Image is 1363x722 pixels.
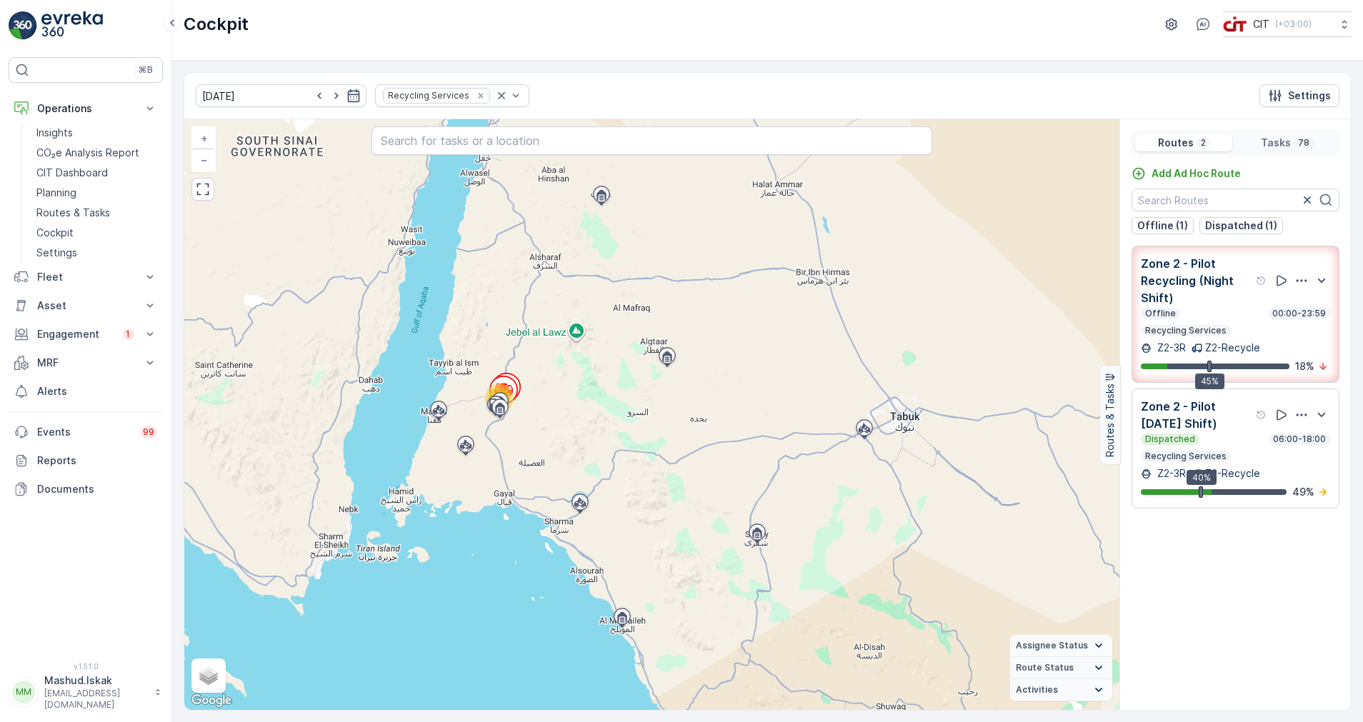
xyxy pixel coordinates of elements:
a: Open this area in Google Maps (opens a new window) [188,691,235,710]
p: Add Ad Hoc Route [1152,166,1241,181]
div: Help Tooltip Icon [1256,409,1267,421]
a: Insights [31,123,163,143]
button: Operations [9,94,163,123]
p: Fleet [37,270,134,284]
a: Layers [193,660,224,691]
p: Recycling Services [1144,451,1228,462]
button: Asset [9,291,163,320]
span: − [201,154,208,166]
p: 49 % [1292,485,1314,499]
button: CIT(+03:00) [1223,11,1352,37]
a: CO₂e Analysis Report [31,143,163,163]
span: Route Status [1016,662,1074,673]
p: Dispatched (1) [1205,219,1277,233]
p: Tasks [1261,136,1291,150]
div: Help Tooltip Icon [1256,275,1267,286]
p: Mashud.Iskak [44,673,147,688]
button: Fleet [9,263,163,291]
p: Zone 2 - Pilot Recycling (Night Shift) [1141,255,1253,306]
a: Routes & Tasks [31,203,163,223]
a: Alerts [9,377,163,406]
p: Operations [37,101,134,116]
a: Cockpit [31,223,163,243]
p: Dispatched [1144,433,1197,445]
input: Search Routes [1132,189,1339,211]
p: Routes & Tasks [1103,383,1117,457]
p: Documents [37,482,157,496]
p: ( +03:00 ) [1275,19,1312,30]
p: CO₂e Analysis Report [36,146,139,160]
p: 00:00-23:59 [1271,308,1327,319]
div: 78 [485,383,514,412]
p: Reports [37,453,157,468]
p: 78 [1297,137,1311,149]
p: 18 % [1295,359,1314,373]
p: Zone 2 - Pilot [DATE] Shift) [1141,398,1253,432]
button: Offline (1) [1132,217,1194,234]
p: Z2-Recycle [1205,341,1260,355]
p: 1 [126,329,131,340]
a: Planning [31,183,163,203]
p: Routes & Tasks [36,206,110,220]
div: 40% [1187,470,1217,486]
p: Z2-3R [1154,341,1186,355]
a: Documents [9,475,163,503]
p: Offline (1) [1137,219,1188,233]
p: CIT Dashboard [36,166,108,180]
p: MRF [37,356,134,370]
summary: Activities [1010,679,1112,701]
img: Google [188,691,235,710]
a: Zoom In [193,128,214,149]
p: Engagement [37,327,114,341]
button: Settings [1259,84,1339,107]
button: Dispatched (1) [1199,217,1283,234]
input: dd/mm/yyyy [196,84,366,107]
p: 99 [143,426,154,438]
div: Remove Recycling Services [473,90,489,101]
p: Z2-Recycle [1205,466,1260,481]
p: ⌘B [139,64,153,76]
p: Recycling Services [1144,325,1228,336]
p: Settings [36,246,77,260]
input: Search for tasks or a location [371,126,932,155]
p: Planning [36,186,76,200]
p: 06:00-18:00 [1272,433,1327,445]
p: Routes [1158,136,1194,150]
a: Zoom Out [193,149,214,171]
a: Settings [31,243,163,263]
a: CIT Dashboard [31,163,163,183]
img: logo [9,11,37,40]
p: Cockpit [184,13,249,36]
button: MRF [9,349,163,377]
p: Settings [1288,89,1331,103]
p: 2 [1199,137,1207,149]
p: Asset [37,299,134,313]
p: Events [37,425,131,439]
span: Activities [1016,684,1058,696]
img: logo_light-DOdMpM7g.png [41,11,103,40]
a: Reports [9,446,163,475]
p: Cockpit [36,226,74,240]
summary: Assignee Status [1010,635,1112,657]
p: CIT [1253,17,1269,31]
img: cit-logo_pOk6rL0.png [1223,16,1247,32]
span: v 1.51.0 [9,662,163,671]
span: + [201,132,207,144]
p: [EMAIL_ADDRESS][DOMAIN_NAME] [44,688,147,711]
div: 45% [1195,373,1224,389]
a: Add Ad Hoc Route [1132,166,1241,181]
button: MMMashud.Iskak[EMAIL_ADDRESS][DOMAIN_NAME] [9,673,163,711]
a: Events99 [9,418,163,446]
div: Recycling Services [384,89,471,102]
button: Engagement1 [9,320,163,349]
p: Z2-3R [1154,466,1186,481]
p: Insights [36,126,73,140]
span: Assignee Status [1016,640,1088,651]
p: Offline [1144,308,1177,319]
p: Alerts [37,384,157,398]
summary: Route Status [1010,657,1112,679]
div: MM [12,681,35,703]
